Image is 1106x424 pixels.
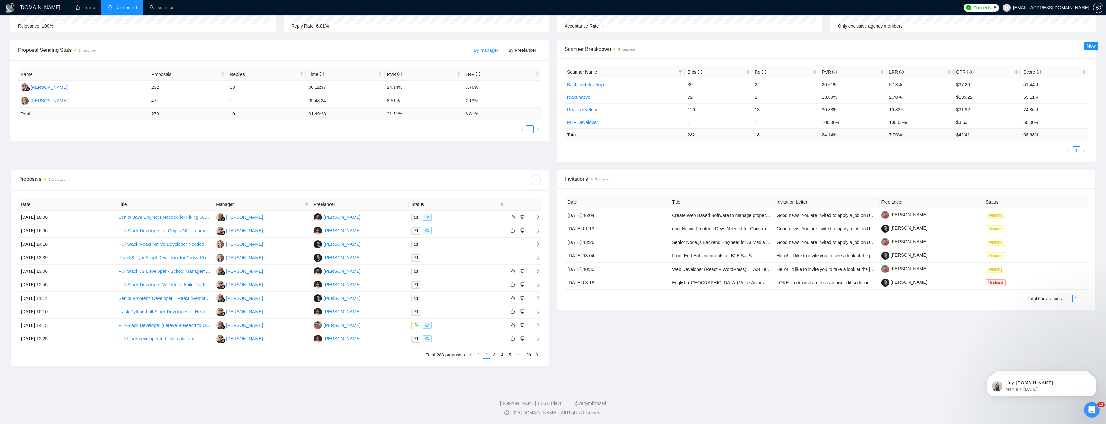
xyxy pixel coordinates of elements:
span: left [1066,297,1070,301]
span: mail [414,296,418,300]
td: 20.51% [819,78,886,91]
img: gigradar-bm.png [221,284,225,289]
a: YV[PERSON_NAME] [21,98,68,103]
span: info-circle [1037,70,1041,74]
img: c1O1MOctB-o4DI7RIPm54ktSQhr5U62Lv1Y6qMFn3RI11GOJ3GcnboeiiWJ0eJW1ER [881,279,889,287]
div: [PERSON_NAME] [324,268,361,275]
button: like [509,321,517,329]
span: mail [414,242,418,246]
a: 5 [506,351,513,358]
li: 2 [483,351,490,359]
a: Create Web Based Software to manage property vacancies [672,213,791,218]
span: message [414,323,418,327]
span: info-circle [967,70,972,74]
img: AT [314,335,322,343]
img: gigradar-bm.png [221,311,225,316]
a: Web Developer (React + WordPress) — A/B Testing & Experimentation (Statsig/Amplitude) [672,267,853,272]
img: AU [216,213,224,221]
span: By Freelancer [508,48,536,53]
span: 8 [994,4,996,11]
img: c1O1MOctB-o4DI7RIPm54ktSQhr5U62Lv1Y6qMFn3RI11GOJ3GcnboeiiWJ0eJW1ER [881,225,889,233]
span: ••• [513,351,524,359]
td: 100.00% [819,116,886,128]
a: 3 [491,351,498,358]
span: filter [305,202,309,206]
a: BS[PERSON_NAME] [314,295,361,300]
span: filter [500,202,504,206]
td: 30.83% [819,103,886,116]
span: 100% [42,23,53,29]
img: AU [216,294,224,302]
th: Replies [227,68,306,81]
td: $3.60 [954,116,1021,128]
span: mail [414,337,418,341]
span: mail [414,256,418,260]
img: YV [216,254,224,262]
button: like [509,335,517,343]
span: right [1082,148,1086,152]
a: Pending [986,226,1008,231]
span: left [1067,148,1071,152]
a: Flask Python Full Stack Developer for Health Tech [119,309,219,314]
a: YK[PERSON_NAME] [314,322,361,327]
span: left [520,127,524,131]
a: Pending [986,212,1008,217]
a: react native [567,95,590,100]
img: YK [314,321,322,329]
button: like [509,213,517,221]
span: like [511,296,515,301]
a: Senior Java Engineer Needed for Fixing 500 Error in [GEOGRAPHIC_DATA] PUT [119,215,282,220]
td: 120 [685,103,752,116]
a: 1 [475,351,482,358]
td: 00:12:37 [306,81,384,94]
span: PVR [387,72,402,77]
span: info-circle [397,72,402,76]
a: English ([GEOGRAPHIC_DATA]) Voice Actors Needed for Fictional Character Recording [672,280,848,285]
span: mail [414,229,418,233]
button: dislike [519,308,526,316]
button: dislike [519,281,526,289]
div: [PERSON_NAME] [324,281,361,288]
a: setting [1093,5,1103,10]
a: Senior Node.js Backend Engineer for AI Media Generation Microservice [672,240,815,245]
a: Full stack developer to build a platform [119,336,196,341]
div: [PERSON_NAME] [226,322,263,329]
td: 09:48:34 [306,94,384,108]
button: like [509,308,517,316]
button: like [509,227,517,235]
span: Re [755,69,766,75]
div: [PERSON_NAME] [324,322,361,329]
a: Full Stack React Native Developer Needed [119,242,204,247]
a: Back-end developer [567,82,607,87]
td: 21.51 % [385,108,463,120]
td: 50.00% [1021,116,1088,128]
span: PVR [822,69,837,75]
span: New [1087,43,1096,49]
img: AU [216,321,224,329]
img: gigradar-bm.png [25,87,30,91]
span: like [511,309,515,314]
a: AU[PERSON_NAME] [216,336,263,341]
span: info-circle [698,70,702,74]
div: [PERSON_NAME] [324,335,361,342]
td: 74.86% [1021,103,1088,116]
span: -- [602,23,604,29]
span: Pending [986,266,1005,273]
img: AU [216,227,224,235]
td: 13 [752,103,819,116]
a: 4 [498,351,505,358]
span: like [511,215,515,220]
span: mail [414,215,418,219]
span: Dashboard [115,5,137,10]
td: 2 [752,78,819,91]
a: YV[PERSON_NAME] [216,241,263,246]
span: Pending [986,239,1005,246]
a: AU[PERSON_NAME] [216,228,263,233]
button: like [509,267,517,275]
time: 3 hours ago [618,48,635,51]
img: AT [314,308,322,316]
a: React developer [567,107,600,112]
div: [PERSON_NAME] [226,335,263,342]
span: Connects: [973,4,993,11]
